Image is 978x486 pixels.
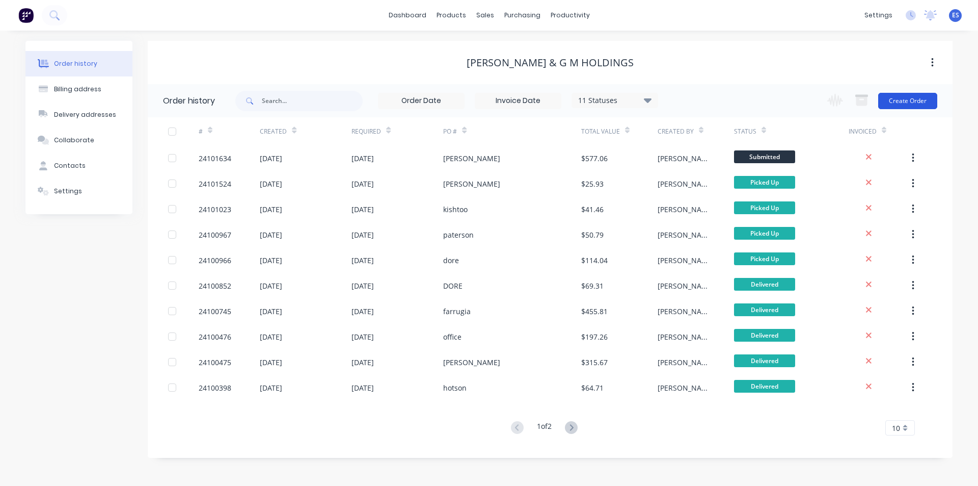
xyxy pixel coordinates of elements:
div: [DATE] [351,357,374,368]
input: Invoice Date [475,93,561,109]
div: [DATE] [351,306,374,317]
div: [DATE] [351,229,374,240]
div: 24100967 [199,229,231,240]
div: 24101634 [199,153,231,164]
div: 24100476 [199,331,231,342]
span: Delivered [734,303,795,316]
div: 24101023 [199,204,231,215]
div: $455.81 [581,306,608,317]
button: Order history [25,51,132,76]
div: 24100475 [199,357,231,368]
div: [DATE] [351,280,374,291]
div: kishtoo [443,204,468,215]
div: [DATE] [351,204,374,215]
div: Delivery addresses [54,110,116,119]
span: Submitted [734,150,795,163]
div: [PERSON_NAME] [443,153,500,164]
div: 24101524 [199,178,231,189]
div: $50.79 [581,229,604,240]
div: purchasing [499,8,546,23]
div: Billing address [54,85,101,94]
div: # [199,117,260,145]
div: [DATE] [260,229,282,240]
div: PO # [443,117,581,145]
div: $41.46 [581,204,604,215]
div: Invoiced [849,117,910,145]
div: [DATE] [260,204,282,215]
div: 1 of 2 [537,421,552,436]
div: productivity [546,8,595,23]
div: Created [260,127,287,136]
span: Picked Up [734,252,795,265]
div: Created By [658,117,734,145]
div: Required [351,117,443,145]
div: Status [734,117,849,145]
button: Delivery addresses [25,102,132,127]
div: $69.31 [581,280,604,291]
div: Order history [54,59,97,68]
div: sales [471,8,499,23]
input: Order Date [378,93,464,109]
div: [DATE] [260,178,282,189]
div: [DATE] [260,382,282,393]
div: [PERSON_NAME] [658,255,714,266]
img: Factory [18,8,34,23]
div: Created [260,117,351,145]
div: [PERSON_NAME] [658,204,714,215]
div: Order history [163,95,215,107]
div: $577.06 [581,153,608,164]
span: Delivered [734,278,795,291]
div: [PERSON_NAME] [658,331,714,342]
div: [DATE] [351,331,374,342]
div: Settings [54,187,82,196]
button: Create Order [878,93,937,109]
div: $197.26 [581,331,608,342]
span: Picked Up [734,227,795,240]
div: settings [859,8,898,23]
div: office [443,331,461,342]
div: [DATE] [260,255,282,266]
div: $114.04 [581,255,608,266]
div: Created By [658,127,694,136]
span: Delivered [734,380,795,393]
div: [DATE] [260,280,282,291]
input: Search... [262,91,363,111]
div: $25.93 [581,178,604,189]
div: [DATE] [351,382,374,393]
div: [DATE] [260,331,282,342]
div: PO # [443,127,457,136]
div: 24100398 [199,382,231,393]
div: Collaborate [54,136,94,145]
div: # [199,127,203,136]
div: 24100852 [199,280,231,291]
div: 11 Statuses [572,95,658,106]
div: Required [351,127,381,136]
button: Contacts [25,153,132,178]
span: Delivered [734,329,795,342]
div: $315.67 [581,357,608,368]
div: hotson [443,382,467,393]
div: [DATE] [351,153,374,164]
div: [DATE] [260,306,282,317]
div: paterson [443,229,474,240]
div: [PERSON_NAME] [443,357,500,368]
div: farrugia [443,306,471,317]
div: [PERSON_NAME] [443,178,500,189]
a: dashboard [384,8,431,23]
div: products [431,8,471,23]
div: [DATE] [260,153,282,164]
div: Invoiced [849,127,877,136]
div: [PERSON_NAME] & G M Holdings [467,57,634,69]
span: Picked Up [734,176,795,189]
div: Total Value [581,117,658,145]
div: DORE [443,280,463,291]
div: $64.71 [581,382,604,393]
div: 24100966 [199,255,231,266]
div: [PERSON_NAME] [658,357,714,368]
div: Status [734,127,756,136]
div: [PERSON_NAME] [658,178,714,189]
button: Settings [25,178,132,204]
div: [PERSON_NAME] [658,229,714,240]
span: Picked Up [734,201,795,214]
button: Collaborate [25,127,132,153]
